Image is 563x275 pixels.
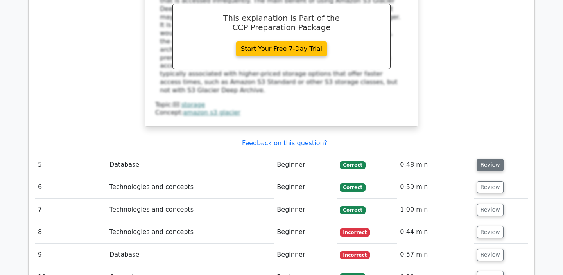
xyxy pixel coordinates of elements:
td: Beginner [274,176,337,198]
a: storage [181,101,205,108]
td: Database [106,154,274,176]
div: Topic: [155,101,408,109]
button: Review [477,181,504,193]
td: 8 [35,221,106,243]
div: Concept: [155,109,408,117]
td: 0:44 min. [397,221,473,243]
button: Review [477,204,504,216]
td: Beginner [274,244,337,266]
td: 0:48 min. [397,154,473,176]
span: Correct [340,161,365,169]
td: Beginner [274,199,337,221]
button: Review [477,159,504,171]
a: Feedback on this question? [242,139,327,147]
button: Review [477,249,504,261]
button: Review [477,226,504,238]
a: Start Your Free 7-Day Trial [236,41,327,56]
td: 0:57 min. [397,244,473,266]
a: amazon s3 glacier [183,109,240,116]
td: 7 [35,199,106,221]
span: Incorrect [340,228,370,236]
span: Correct [340,206,365,214]
td: Beginner [274,154,337,176]
td: Technologies and concepts [106,199,274,221]
td: Technologies and concepts [106,221,274,243]
td: 1:00 min. [397,199,473,221]
td: Beginner [274,221,337,243]
td: Database [106,244,274,266]
td: 0:59 min. [397,176,473,198]
td: 5 [35,154,106,176]
span: Incorrect [340,251,370,259]
td: 6 [35,176,106,198]
td: Technologies and concepts [106,176,274,198]
td: 9 [35,244,106,266]
span: Correct [340,183,365,191]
